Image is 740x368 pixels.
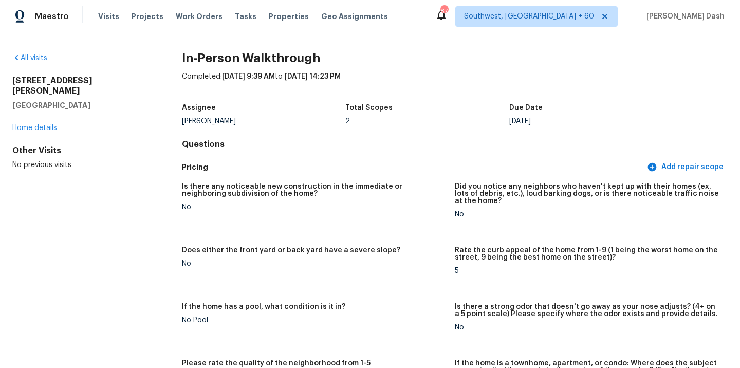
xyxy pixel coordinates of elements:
h5: Pricing [182,162,645,173]
h4: Questions [182,139,728,150]
div: 2 [345,118,509,125]
div: Completed: to [182,71,728,98]
div: [DATE] [509,118,673,125]
span: Add repair scope [649,161,724,174]
div: 5 [455,267,719,274]
span: [DATE] 14:23 PM [285,73,341,80]
span: No previous visits [12,161,71,169]
span: [PERSON_NAME] Dash [642,11,725,22]
h5: Due Date [509,104,543,112]
div: No [455,211,719,218]
button: Add repair scope [645,158,728,177]
div: No [182,260,447,267]
div: No Pool [182,317,447,324]
span: Maestro [35,11,69,22]
h5: Is there any noticeable new construction in the immediate or neighboring subdivision of the home? [182,183,447,197]
div: Other Visits [12,145,149,156]
h5: Total Scopes [345,104,393,112]
h5: Rate the curb appeal of the home from 1-9 (1 being the worst home on the street, 9 being the best... [455,247,719,261]
span: Geo Assignments [321,11,388,22]
h5: Please rate the quality of the neighborhood from 1-5 [182,360,371,367]
span: Work Orders [176,11,223,22]
span: Properties [269,11,309,22]
span: [DATE] 9:39 AM [222,73,275,80]
h2: In-Person Walkthrough [182,53,728,63]
div: [PERSON_NAME] [182,118,346,125]
h5: [GEOGRAPHIC_DATA] [12,100,149,111]
span: Visits [98,11,119,22]
a: All visits [12,54,47,62]
div: No [455,324,719,331]
span: Southwest, [GEOGRAPHIC_DATA] + 60 [464,11,594,22]
h5: Assignee [182,104,216,112]
h5: Did you notice any neighbors who haven't kept up with their homes (ex. lots of debris, etc.), lou... [455,183,719,205]
h5: Does either the front yard or back yard have a severe slope? [182,247,400,254]
h2: [STREET_ADDRESS][PERSON_NAME] [12,76,149,96]
h5: Is there a strong odor that doesn't go away as your nose adjusts? (4+ on a 5 point scale) Please ... [455,303,719,318]
h5: If the home has a pool, what condition is it in? [182,303,345,310]
div: 877 [440,6,448,16]
a: Home details [12,124,57,132]
div: No [182,204,447,211]
span: Tasks [235,13,256,20]
span: Projects [132,11,163,22]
